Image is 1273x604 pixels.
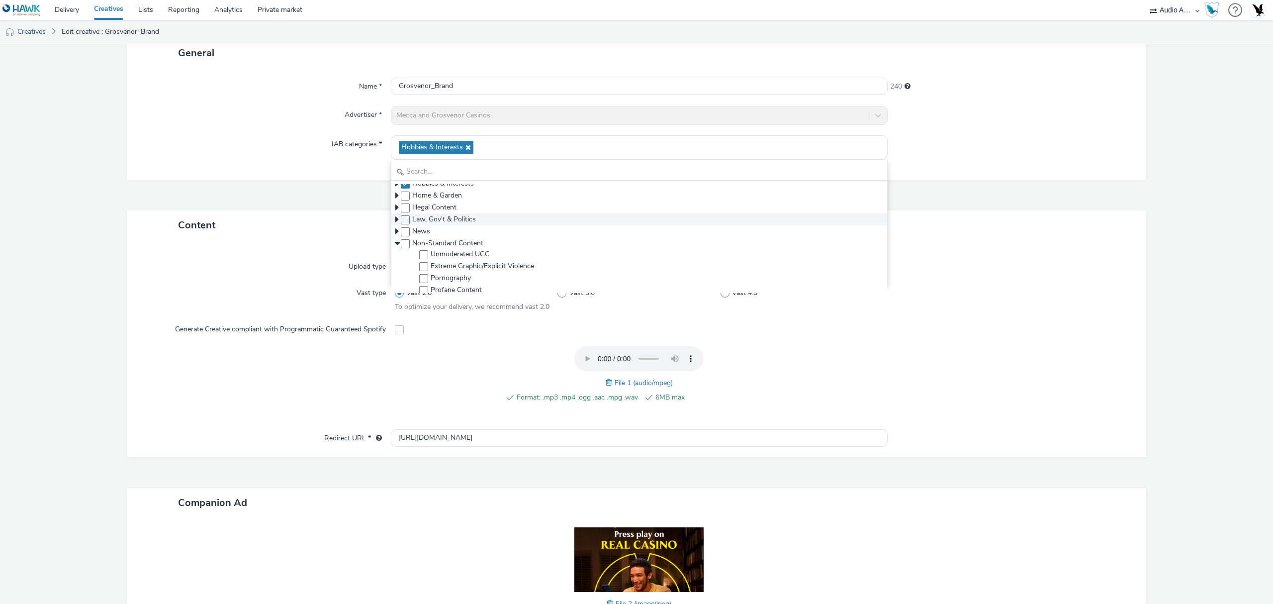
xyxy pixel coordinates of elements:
div: Maximum 255 characters [905,82,910,92]
label: Redirect URL * [320,429,386,443]
span: Extreme Graphic/Explicit Violence [431,261,534,271]
label: Generate Creative compliant with Programmatic Guaranteed Spotify [171,320,390,334]
input: Name [391,78,888,95]
span: To optimize your delivery, we recommend vast 2.0 [395,302,549,311]
span: Vast 4.0 [732,288,757,298]
a: Hawk Academy [1204,2,1223,18]
span: 240 [890,82,902,92]
span: Unmoderated UGC [431,249,489,259]
input: url... [391,429,888,447]
span: Home & Garden [412,191,462,201]
img: undefined Logo [2,4,41,16]
span: 6MB max [655,392,777,403]
span: Format: .mp3 .mp4 .ogg .aac .mpg .wav [517,392,638,403]
span: Vast 2.0 [406,288,432,298]
span: General [178,46,214,60]
span: News [412,226,430,236]
a: Edit creative : Grosvenor_Brand [57,20,164,44]
img: Account UK [1250,2,1265,17]
label: Upload type [345,258,390,272]
img: Hawk Academy [1204,2,1219,18]
label: IAB categories * [328,135,386,149]
span: Hobbies & Interests [401,143,463,152]
span: Non-Standard Content [412,238,483,248]
span: Law, Gov't & Politics [412,214,476,224]
span: Pornography [431,273,471,283]
label: Name * [355,78,386,92]
span: Profane Content [431,285,482,295]
span: Content [178,218,215,232]
span: Vast 3.0 [569,288,595,298]
div: URL will be used as a validation URL with some SSPs and it will be the redirection URL of your cr... [371,433,382,443]
span: File 1 (audio/mpeg) [615,378,673,388]
span: Illegal Content [412,202,456,212]
span: Companion Ad [178,496,247,509]
label: Vast type [353,284,390,298]
input: Search... [391,163,887,181]
img: File 2 (image/jpeg) [574,527,704,592]
img: audio [5,27,15,37]
label: Advertiser * [341,106,386,120]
